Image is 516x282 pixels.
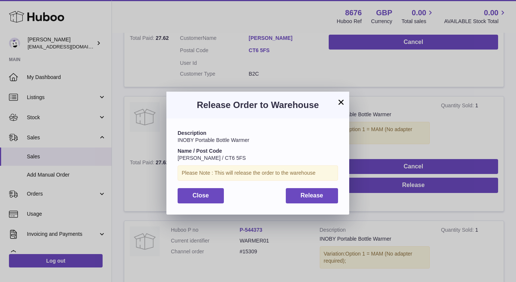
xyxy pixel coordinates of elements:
[178,99,338,111] h3: Release Order to Warehouse
[178,155,246,161] span: [PERSON_NAME] / CT6 5FS
[178,165,338,181] div: Please Note : This will release the order to the warehouse
[286,188,338,203] button: Release
[178,137,249,143] span: INOBY Portable Bottle Warmer
[178,130,206,136] strong: Description
[337,98,345,107] button: ×
[193,192,209,199] span: Close
[178,148,222,154] strong: Name / Post Code
[301,192,323,199] span: Release
[178,188,224,203] button: Close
